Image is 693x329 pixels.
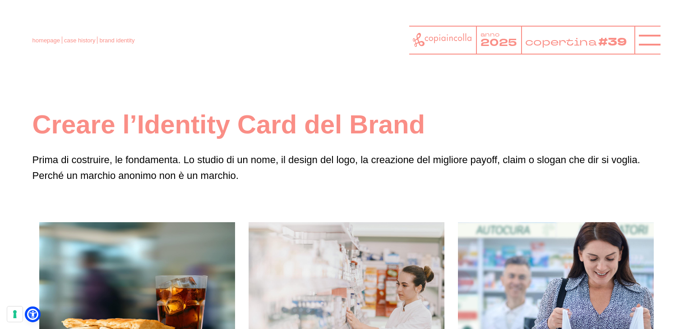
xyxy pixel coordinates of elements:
[27,309,38,320] a: Open Accessibility Menu
[480,36,517,50] tspan: 2025
[480,31,499,38] tspan: anno
[7,306,23,322] button: Le tue preferenze relative al consenso per le tecnologie di tracciamento
[64,37,95,44] a: case history
[525,34,599,49] tspan: copertina
[32,152,661,183] p: Prima di costruire, le fondamenta. Lo studio di un nome, il design del logo, la creazione del mig...
[99,37,134,44] a: brand identity
[32,108,661,141] h1: Creare l’Identity Card del Brand
[32,37,60,44] a: homepage
[601,34,631,50] tspan: #39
